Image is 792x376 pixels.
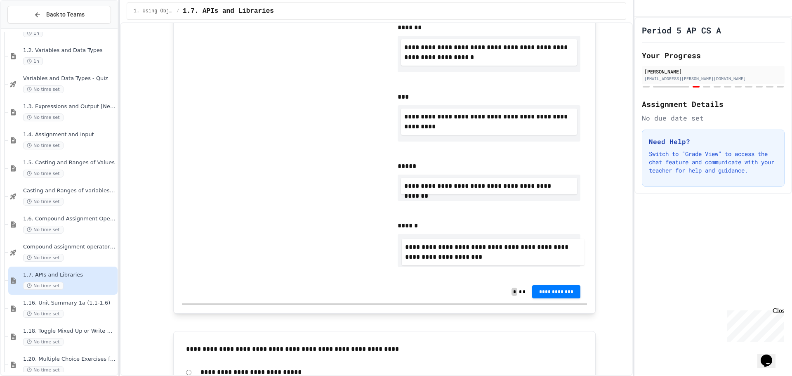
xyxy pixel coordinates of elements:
[23,282,64,290] span: No time set
[23,103,116,110] span: 1.3. Expressions and Output [New]
[3,3,57,52] div: Chat with us now!Close
[644,68,782,75] div: [PERSON_NAME]
[23,300,116,307] span: 1.16. Unit Summary 1a (1.1-1.6)
[23,75,116,82] span: Variables and Data Types - Quiz
[23,244,116,251] span: Compound assignment operators - Quiz
[183,6,274,16] span: 1.7. APIs and Libraries
[649,150,778,175] p: Switch to "Grade View" to access the chat feature and communicate with your teacher for help and ...
[644,76,782,82] div: [EMAIL_ADDRESS][PERSON_NAME][DOMAIN_NAME]
[23,310,64,318] span: No time set
[23,47,116,54] span: 1.2. Variables and Data Types
[642,50,785,61] h2: Your Progress
[23,356,116,363] span: 1.20. Multiple Choice Exercises for Unit 1a (1.1-1.6)
[23,366,64,374] span: No time set
[23,215,116,222] span: 1.6. Compound Assignment Operators
[46,10,85,19] span: Back to Teams
[23,85,64,93] span: No time set
[642,113,785,123] div: No due date set
[23,142,64,149] span: No time set
[757,343,784,368] iframe: chat widget
[134,8,173,14] span: 1. Using Objects and Methods
[23,328,116,335] span: 1.18. Toggle Mixed Up or Write Code Practice 1.1-1.6
[23,29,43,37] span: 1h
[23,338,64,346] span: No time set
[23,159,116,166] span: 1.5. Casting and Ranges of Values
[23,57,43,65] span: 1h
[649,137,778,147] h3: Need Help?
[23,131,116,138] span: 1.4. Assignment and Input
[23,198,64,206] span: No time set
[724,307,784,342] iframe: chat widget
[23,170,64,177] span: No time set
[23,226,64,234] span: No time set
[642,98,785,110] h2: Assignment Details
[23,254,64,262] span: No time set
[642,24,721,36] h1: Period 5 AP CS A
[177,8,179,14] span: /
[23,114,64,121] span: No time set
[7,6,111,24] button: Back to Teams
[23,187,116,194] span: Casting and Ranges of variables - Quiz
[23,272,116,279] span: 1.7. APIs and Libraries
